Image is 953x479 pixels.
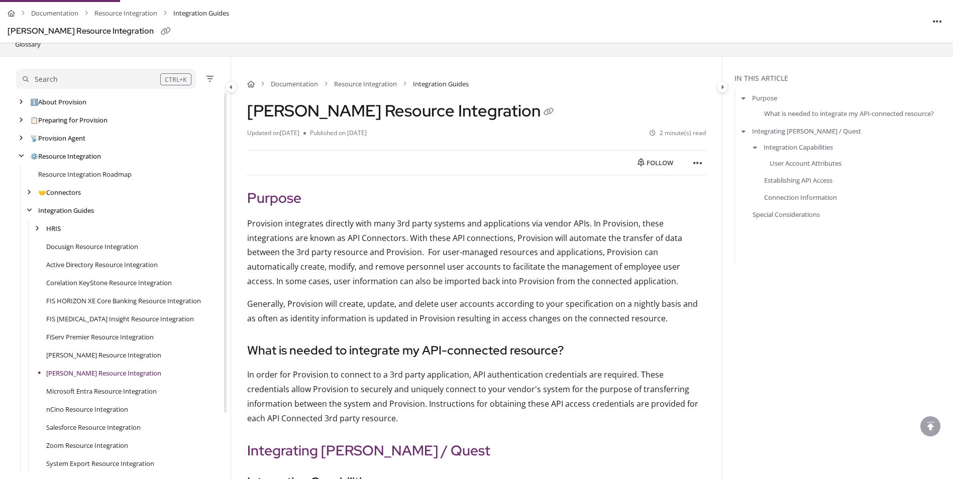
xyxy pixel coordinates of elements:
a: Corelation KeyStone Resource Integration [46,278,172,288]
span: ⚙️ [30,152,38,161]
div: arrow [24,206,34,215]
a: FIS IBS Insight Resource Integration [46,314,194,324]
a: Resource Integration [334,79,397,89]
button: Copy link of Jack Henry Symitar Resource Integration [541,104,557,121]
a: FiServ Premier Resource Integration [46,332,154,342]
a: Resource Integration [94,6,157,21]
span: Integration Guides [413,79,469,89]
p: Provision integrates directly with many 3rd party systems and applications via vendor APIs. In Pr... [247,216,706,289]
div: [PERSON_NAME] Resource Integration [8,24,154,39]
button: Search [16,69,196,89]
a: Preparing for Provision [30,115,108,125]
a: FIS HORIZON XE Core Banking Resource Integration [46,296,201,306]
a: Microsoft Entra Resource Integration [46,386,157,396]
a: Connection Information [764,192,837,202]
div: arrow [16,134,26,143]
button: arrow [751,142,760,153]
a: nCino Resource Integration [46,404,128,414]
button: Filter [204,73,216,85]
button: Article more options [929,13,945,29]
div: scroll to top [920,416,940,436]
div: arrow [16,115,26,125]
h1: [PERSON_NAME] Resource Integration [247,101,557,121]
button: Copy link of [158,24,174,40]
li: Updated on [DATE] [247,129,303,138]
a: Home [247,79,255,89]
a: Provision Agent [30,133,85,143]
div: Search [35,74,58,85]
a: Connectors [38,187,81,197]
a: What is needed to integrate my API-connected resource? [764,108,934,118]
div: arrow [16,152,26,161]
a: HRIS [46,223,61,233]
a: Jack Henry Symitar Resource Integration [46,368,161,378]
span: 🤝 [38,188,46,197]
span: ℹ️ [30,97,38,106]
span: 📡 [30,134,38,143]
div: arrow [16,97,26,107]
a: System Export Resource Integration [46,458,154,468]
button: Category toggle [225,81,237,93]
a: Special Considerations [753,209,820,219]
span: 📋 [30,115,38,125]
button: Follow [629,155,682,171]
p: Generally, Provision will create, update, and delete user accounts according to your specificatio... [247,297,706,326]
a: Resource Integration [30,151,101,161]
a: Documentation [271,79,318,89]
a: User Account Attributes [770,158,841,168]
span: Integration Guides [173,6,229,21]
h2: Integrating [PERSON_NAME] / Quest [247,440,706,461]
a: Salesforce Resource Integration [46,422,141,432]
h3: What is needed to integrate my API-connected resource? [247,341,706,360]
a: Integrating [PERSON_NAME] / Quest [752,126,861,136]
a: Jack Henry SilverLake Resource Integration [46,350,161,360]
div: In this article [734,73,949,84]
a: Active Directory Resource Integration [46,260,158,270]
div: arrow [24,188,34,197]
li: 2 minute(s) read [650,129,706,138]
a: Documentation [31,6,78,21]
div: arrow [32,224,42,233]
h2: Purpose [247,187,706,208]
a: Docusign Resource Integration [46,242,138,252]
a: Purpose [752,93,777,103]
button: arrow [739,126,748,137]
p: In order for Provision to connect to a 3rd party application, API authentication credentials are ... [247,368,706,425]
a: Integration Capabilities [764,142,833,152]
a: Integration Guides [38,205,94,215]
a: Resource Integration Roadmap [38,169,132,179]
li: Published on [DATE] [303,129,367,138]
a: Establishing API Access [764,175,832,185]
a: Zoom Resource Integration [46,440,128,450]
a: Home [8,6,15,21]
div: CTRL+K [160,73,191,85]
button: Article more options [690,155,706,171]
button: arrow [739,92,748,103]
a: About Provision [30,97,86,107]
a: Glossary [14,38,42,50]
button: Category toggle [716,81,728,93]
